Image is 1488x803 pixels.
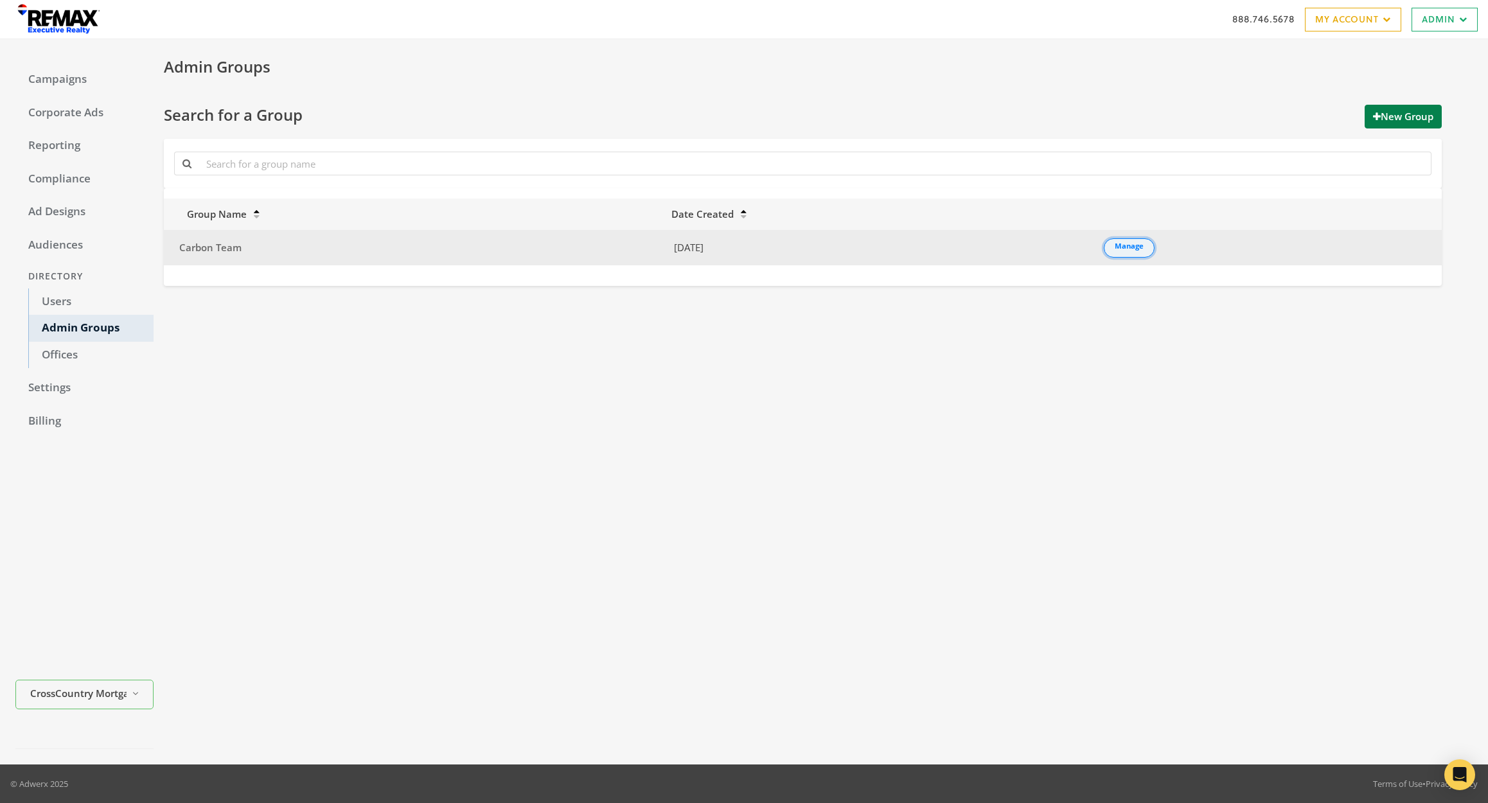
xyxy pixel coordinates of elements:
[15,199,154,225] a: Ad Designs
[15,66,154,93] a: Campaigns
[1373,778,1422,790] a: Terms of Use
[15,132,154,159] a: Reporting
[28,288,154,315] a: Users
[182,159,191,168] i: Search for a group name
[15,408,154,435] a: Billing
[15,166,154,193] a: Compliance
[15,232,154,259] a: Audiences
[1412,8,1478,31] a: Admin
[671,207,734,220] span: Date Created
[10,3,107,35] img: Adwerx
[1426,778,1478,790] a: Privacy Policy
[172,207,247,220] span: Group Name
[1232,12,1295,26] a: 888.746.5678
[1305,8,1401,31] a: My Account
[28,342,154,369] a: Offices
[164,55,270,78] span: Admin Groups
[199,152,1431,175] input: Search for a group name
[28,315,154,342] a: Admin Groups
[1365,105,1442,128] button: New Group
[1373,777,1478,790] div: •
[15,265,154,288] div: Directory
[1104,238,1155,258] a: Manage
[179,241,242,254] span: Carbon Team
[10,777,68,790] p: © Adwerx 2025
[15,680,154,710] button: CrossCountry Mortgage
[15,100,154,127] a: Corporate Ads
[164,105,303,128] span: Search for a Group
[664,230,1096,265] td: [DATE]
[1444,759,1475,790] div: Open Intercom Messenger
[30,686,127,701] span: CrossCountry Mortgage
[15,375,154,401] a: Settings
